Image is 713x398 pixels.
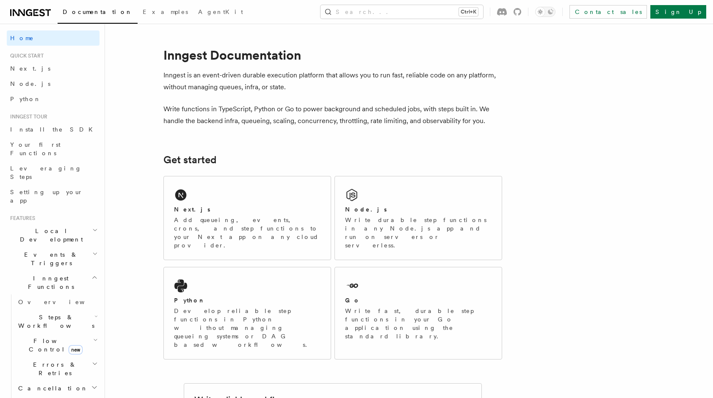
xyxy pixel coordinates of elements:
h2: Next.js [174,205,210,214]
span: Home [10,34,34,42]
p: Add queueing, events, crons, and step functions to your Next app on any cloud provider. [174,216,321,250]
span: Examples [143,8,188,15]
h2: Python [174,296,205,305]
button: Errors & Retries [15,357,99,381]
span: Overview [18,299,105,305]
kbd: Ctrl+K [459,8,478,16]
span: Setting up your app [10,189,83,204]
span: Your first Functions [10,141,61,156]
p: Inngest is an event-driven durable execution platform that allows you to run fast, reliable code ... [163,69,502,93]
a: Home [7,30,99,46]
span: new [69,345,83,354]
span: Leveraging Steps [10,165,82,180]
a: Examples [138,3,193,23]
button: Toggle dark mode [535,7,555,17]
span: AgentKit [198,8,243,15]
a: GoWrite fast, durable step functions in your Go application using the standard library. [334,267,502,360]
a: Get started [163,154,216,166]
span: Flow Control [15,337,93,354]
h2: Go [345,296,360,305]
a: Overview [15,294,99,310]
button: Search...Ctrl+K [321,5,483,19]
a: Next.js [7,61,99,76]
span: Steps & Workflows [15,313,94,330]
span: Next.js [10,65,50,72]
span: Errors & Retries [15,360,92,377]
span: Python [10,96,41,102]
span: Inngest tour [7,113,47,120]
span: Cancellation [15,384,88,393]
p: Develop reliable step functions in Python without managing queueing systems or DAG based workflows. [174,307,321,349]
span: Install the SDK [10,126,98,133]
span: Quick start [7,52,44,59]
p: Write functions in TypeScript, Python or Go to power background and scheduled jobs, with steps bu... [163,103,502,127]
span: Features [7,215,35,222]
a: Leveraging Steps [7,161,99,184]
a: Install the SDK [7,122,99,137]
a: Documentation [58,3,138,24]
h1: Inngest Documentation [163,47,502,63]
span: Documentation [63,8,133,15]
button: Cancellation [15,381,99,396]
button: Flow Controlnew [15,333,99,357]
h2: Node.js [345,205,387,214]
a: Node.js [7,76,99,91]
p: Write fast, durable step functions in your Go application using the standard library. [345,307,492,340]
a: Python [7,91,99,107]
span: Inngest Functions [7,274,91,291]
a: PythonDevelop reliable step functions in Python without managing queueing systems or DAG based wo... [163,267,331,360]
a: AgentKit [193,3,248,23]
button: Events & Triggers [7,247,99,271]
span: Node.js [10,80,50,87]
span: Local Development [7,227,92,244]
button: Steps & Workflows [15,310,99,333]
span: Events & Triggers [7,250,92,267]
a: Your first Functions [7,137,99,161]
a: Node.jsWrite durable step functions in any Node.js app and run on servers or serverless. [334,176,502,260]
button: Local Development [7,223,99,247]
button: Inngest Functions [7,271,99,294]
a: Next.jsAdd queueing, events, crons, and step functions to your Next app on any cloud provider. [163,176,331,260]
p: Write durable step functions in any Node.js app and run on servers or serverless. [345,216,492,250]
a: Setting up your app [7,184,99,208]
a: Contact sales [569,5,647,19]
a: Sign Up [650,5,706,19]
